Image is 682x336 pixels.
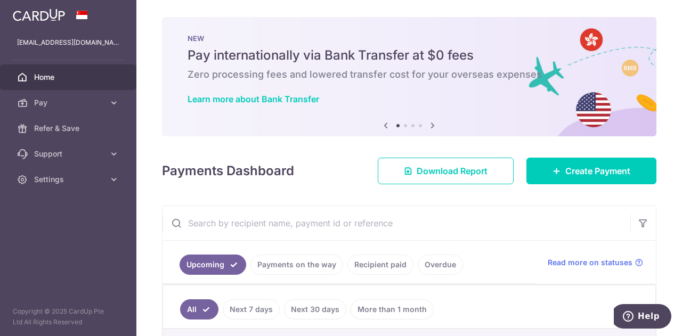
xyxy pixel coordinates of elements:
a: Learn more about Bank Transfer [188,94,319,104]
span: Refer & Save [34,123,104,134]
a: Next 30 days [284,299,346,319]
h5: Pay internationally via Bank Transfer at $0 fees [188,47,631,64]
a: Read more on statuses [548,257,643,268]
a: Download Report [378,158,514,184]
img: CardUp [13,9,65,21]
span: Read more on statuses [548,257,632,268]
span: Create Payment [565,165,630,177]
span: Download Report [417,165,488,177]
span: Support [34,149,104,159]
img: Bank transfer banner [162,17,656,136]
iframe: Opens a widget where you can find more information [614,304,671,331]
span: Home [34,72,104,83]
h6: Zero processing fees and lowered transfer cost for your overseas expenses [188,68,631,81]
p: NEW [188,34,631,43]
h4: Payments Dashboard [162,161,294,181]
input: Search by recipient name, payment id or reference [163,206,630,240]
a: Overdue [418,255,463,275]
span: Pay [34,97,104,108]
a: Recipient paid [347,255,413,275]
a: Payments on the way [250,255,343,275]
a: Next 7 days [223,299,280,319]
span: Settings [34,174,104,185]
a: Upcoming [180,255,246,275]
a: Create Payment [526,158,656,184]
a: All [180,299,218,319]
p: [EMAIL_ADDRESS][DOMAIN_NAME] [17,37,119,48]
a: More than 1 month [351,299,434,319]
